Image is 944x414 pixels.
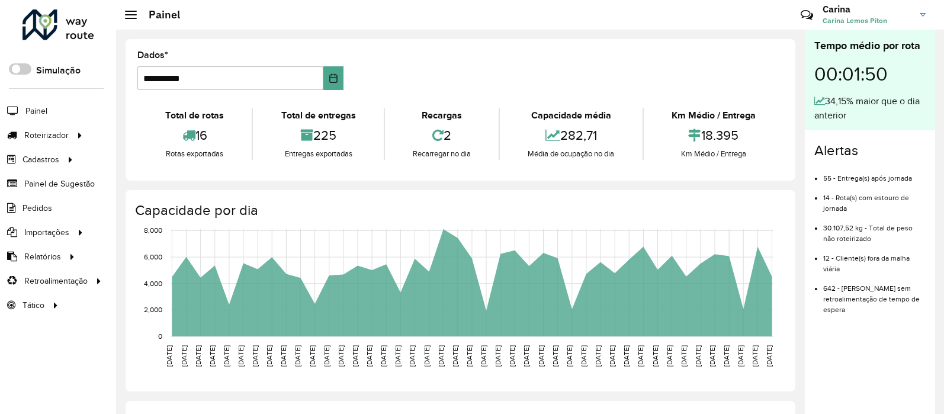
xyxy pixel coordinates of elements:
[694,345,702,367] text: [DATE]
[23,301,44,310] font: Tático
[409,345,416,367] text: [DATE]
[522,345,530,367] text: [DATE]
[24,277,88,285] font: Retroalimentação
[285,149,352,158] font: Entregas exportadas
[137,50,165,60] font: Dados
[24,252,61,261] font: Relatórios
[681,149,746,158] font: Km Médio / Entrega
[36,65,81,75] font: Simulação
[25,107,47,115] font: Painel
[24,131,69,140] font: Roteirizador
[794,2,820,28] a: Contato Rápido
[451,345,459,367] text: [DATE]
[480,345,487,367] text: [DATE]
[223,345,230,367] text: [DATE]
[23,204,52,213] font: Pedidos
[135,203,258,218] font: Capacidade por dia
[165,345,173,367] text: [DATE]
[814,40,920,52] font: Tempo médio por rota
[195,128,207,142] font: 16
[144,227,162,235] text: 8,000
[701,128,738,142] font: 18.395
[672,110,756,120] font: Km Médio / Entrega
[814,143,858,158] font: Alertas
[823,284,920,313] font: 642 - [PERSON_NAME] sem retroalimentação de tempo de espera
[24,228,69,237] font: Importações
[24,179,95,188] font: Painel de Sugestão
[551,345,559,367] text: [DATE]
[494,345,502,367] text: [DATE]
[637,345,644,367] text: [DATE]
[365,345,373,367] text: [DATE]
[814,64,888,84] font: 00:01:50
[560,128,597,142] font: 282,71
[666,345,673,367] text: [DATE]
[594,345,602,367] text: [DATE]
[528,149,614,158] font: Média de ocupação no dia
[294,345,302,367] text: [DATE]
[823,194,909,212] font: 14 - Rota(s) com estouro de jornada
[708,345,716,367] text: [DATE]
[751,345,759,367] text: [DATE]
[444,128,451,142] font: 2
[814,96,920,120] font: 34,15% maior que o dia anterior
[208,345,216,367] text: [DATE]
[531,110,611,120] font: Capacidade média
[437,345,445,367] text: [DATE]
[251,345,259,367] text: [DATE]
[680,345,688,367] text: [DATE]
[823,16,887,25] font: Carina Lemos Piton
[580,345,587,367] text: [DATE]
[380,345,387,367] text: [DATE]
[337,345,345,367] text: [DATE]
[508,345,516,367] text: [DATE]
[309,345,316,367] text: [DATE]
[823,174,912,182] font: 55 - Entrega(s) após jornada
[281,110,356,120] font: Total de entregas
[237,345,245,367] text: [DATE]
[149,8,180,21] font: Painel
[566,345,573,367] text: [DATE]
[323,66,343,90] button: Escolha a data
[166,149,223,158] font: Rotas exportadas
[823,3,850,15] font: Carina
[180,345,188,367] text: [DATE]
[265,345,273,367] text: [DATE]
[766,345,773,367] text: [DATE]
[622,345,630,367] text: [DATE]
[723,345,730,367] text: [DATE]
[413,149,471,158] font: Recarregar no dia
[144,280,162,287] text: 4,000
[823,224,913,242] font: 30.107,52 kg - Total de peso não roteirizado
[394,345,402,367] text: [DATE]
[323,345,330,367] text: [DATE]
[280,345,287,367] text: [DATE]
[422,110,462,120] font: Recargas
[465,345,473,367] text: [DATE]
[823,254,910,272] font: 12 - Cliente(s) fora da malha viária
[651,345,659,367] text: [DATE]
[608,345,616,367] text: [DATE]
[194,345,202,367] text: [DATE]
[537,345,545,367] text: [DATE]
[351,345,359,367] text: [DATE]
[158,332,162,340] text: 0
[165,110,224,120] font: Total de rotas
[313,128,336,142] font: 225
[144,306,162,314] text: 2,000
[737,345,744,367] text: [DATE]
[423,345,431,367] text: [DATE]
[144,253,162,261] text: 6,000
[23,155,59,164] font: Cadastros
